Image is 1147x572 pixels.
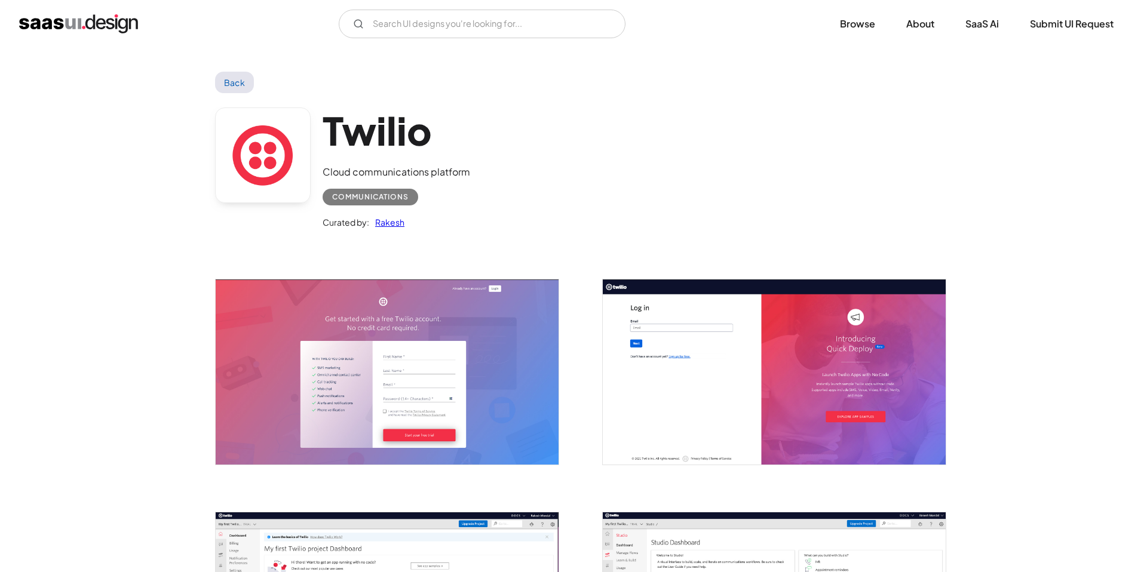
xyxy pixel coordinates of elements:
[323,165,470,179] div: Cloud communications platform
[19,14,138,33] a: home
[215,72,254,93] a: Back
[332,190,409,204] div: Communications
[323,215,369,229] div: Curated by:
[339,10,625,38] form: Email Form
[826,11,890,37] a: Browse
[1016,11,1128,37] a: Submit UI Request
[323,107,470,153] h1: Twilio
[603,279,946,464] a: open lightbox
[892,11,949,37] a: About
[216,279,559,464] img: 6016a61faade42dee78062f2_Twilio-Signup.jpg
[951,11,1013,37] a: SaaS Ai
[339,10,625,38] input: Search UI designs you're looking for...
[216,279,559,464] a: open lightbox
[603,279,946,464] img: 6016a61fa2b63ef88314793b_Twilio-login.jpg
[369,215,404,229] a: Rakesh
